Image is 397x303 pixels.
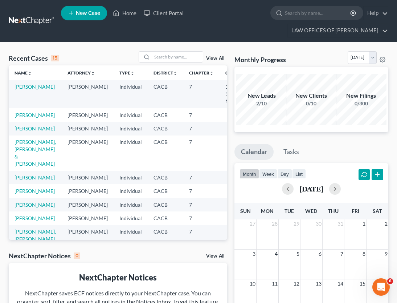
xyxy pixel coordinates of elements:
span: Fri [352,208,359,214]
span: 31 [337,219,344,228]
a: [PERSON_NAME] [15,188,55,194]
td: [PERSON_NAME] [62,198,114,211]
div: 0/300 [336,100,386,107]
span: Tue [285,208,294,214]
div: 15 [51,55,59,61]
td: Individual [114,198,148,211]
div: NextChapter Notices [15,272,221,283]
td: 7 [183,225,220,246]
span: 3 [252,250,256,258]
td: [PERSON_NAME] [62,225,114,246]
span: 30 [315,219,322,228]
td: CACB [148,225,183,246]
td: CACB [148,171,183,184]
a: Districtunfold_more [154,70,177,76]
td: CACB [148,211,183,225]
a: Chapterunfold_more [189,70,214,76]
td: [PERSON_NAME] [62,184,114,198]
span: 13 [315,279,322,288]
input: Search by name... [285,6,351,20]
a: View All [206,56,224,61]
span: 15 [359,279,366,288]
td: Individual [114,122,148,135]
span: New Case [76,11,100,16]
td: 7 [183,198,220,211]
a: [PERSON_NAME] [15,174,55,181]
td: 7 [183,211,220,225]
a: Typeunfold_more [119,70,135,76]
i: unfold_more [91,71,95,76]
a: [PERSON_NAME] [15,215,55,221]
td: Individual [114,136,148,171]
span: 4 [274,250,278,258]
td: CACB [148,136,183,171]
a: LAW OFFICES OF [PERSON_NAME] [288,24,388,37]
td: Individual [114,171,148,184]
span: 2 [384,219,388,228]
td: [PERSON_NAME] [62,80,114,108]
span: 12 [293,279,300,288]
div: Recent Cases [9,54,59,62]
i: unfold_more [130,71,135,76]
button: day [277,169,292,179]
span: 27 [249,219,256,228]
a: Attorneyunfold_more [67,70,95,76]
a: Tasks [277,144,306,160]
td: 7 [183,136,220,171]
div: 2/10 [236,100,287,107]
span: 6 [318,250,322,258]
span: Sat [373,208,382,214]
span: 29 [293,219,300,228]
td: 7 [183,171,220,184]
a: [PERSON_NAME] [15,112,55,118]
div: New Clients [286,92,337,100]
input: Search by name... [152,52,203,62]
span: 6 [387,278,393,284]
span: 10 [249,279,256,288]
span: 1 [362,219,366,228]
td: Individual [114,184,148,198]
span: Mon [261,208,274,214]
a: Calendar [234,144,274,160]
i: unfold_more [209,71,214,76]
td: Individual [114,225,148,246]
td: CACB [148,108,183,122]
td: Individual [114,80,148,108]
div: 0/10 [286,100,337,107]
td: [PERSON_NAME] [62,211,114,225]
td: CACB [148,80,183,108]
a: [PERSON_NAME], [PERSON_NAME] [15,229,56,242]
a: [PERSON_NAME] [15,125,55,132]
div: New Leads [236,92,287,100]
span: 8 [362,250,366,258]
a: [PERSON_NAME], [PERSON_NAME] & [PERSON_NAME] [15,139,56,167]
button: list [292,169,306,179]
span: Sun [240,208,251,214]
a: [PERSON_NAME] [15,202,55,208]
span: 9 [384,250,388,258]
h3: Monthly Progress [234,55,286,64]
span: 7 [340,250,344,258]
td: 1:25-bk-11125-MB [220,80,254,108]
td: 7 [183,122,220,135]
button: month [240,169,259,179]
a: Case Nounfold_more [225,70,249,76]
a: Home [109,7,140,20]
i: unfold_more [28,71,32,76]
td: CACB [148,184,183,198]
span: 5 [296,250,300,258]
span: Thu [328,208,339,214]
td: CACB [148,198,183,211]
td: [PERSON_NAME] [62,108,114,122]
span: 11 [271,279,278,288]
a: Client Portal [140,7,187,20]
span: 28 [271,219,278,228]
i: unfold_more [173,71,177,76]
td: 7 [183,184,220,198]
td: [PERSON_NAME] [62,136,114,171]
div: New Filings [336,92,386,100]
span: Wed [305,208,317,214]
button: week [259,169,277,179]
td: Individual [114,211,148,225]
td: [PERSON_NAME] [62,171,114,184]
